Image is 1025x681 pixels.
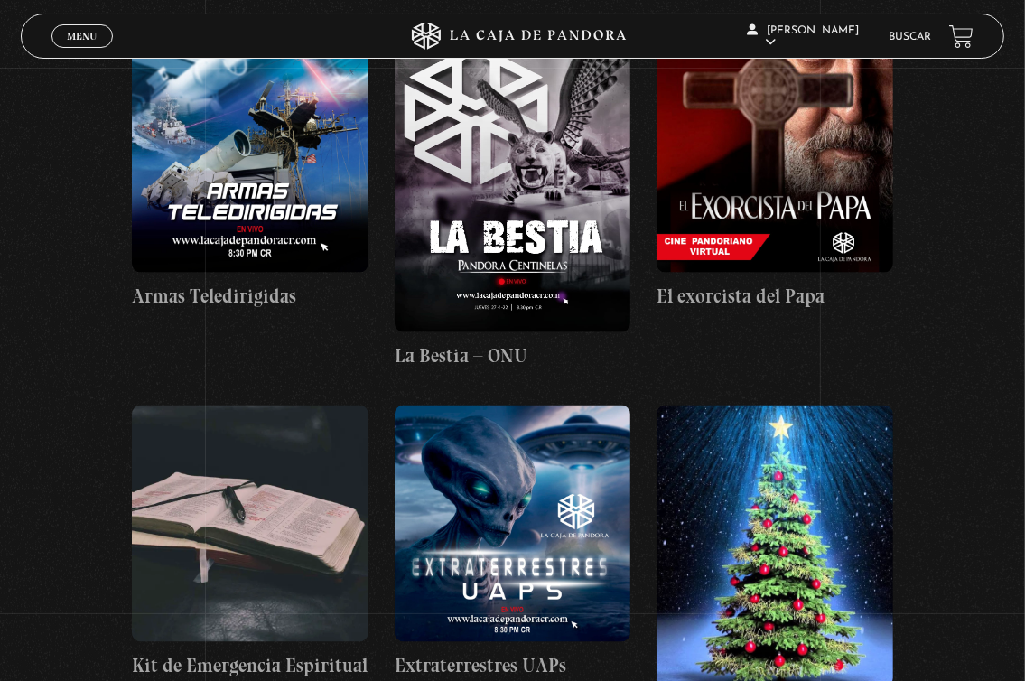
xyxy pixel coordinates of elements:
[657,37,893,311] a: El exorcista del Papa
[61,46,103,59] span: Cerrar
[132,37,368,311] a: Armas Teledirigidas
[748,25,860,48] span: [PERSON_NAME]
[67,31,97,42] span: Menu
[395,341,631,370] h4: La Bestia – ONU
[132,282,368,311] h4: Armas Teledirigidas
[395,406,631,679] a: Extraterrestres UAPs
[949,24,974,49] a: View your shopping cart
[657,282,893,311] h4: El exorcista del Papa
[395,37,631,369] a: La Bestia – ONU
[395,651,631,680] h4: Extraterrestres UAPs
[132,651,368,680] h4: Kit de Emergencia Espiritual
[132,406,368,679] a: Kit de Emergencia Espiritual
[889,32,931,42] a: Buscar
